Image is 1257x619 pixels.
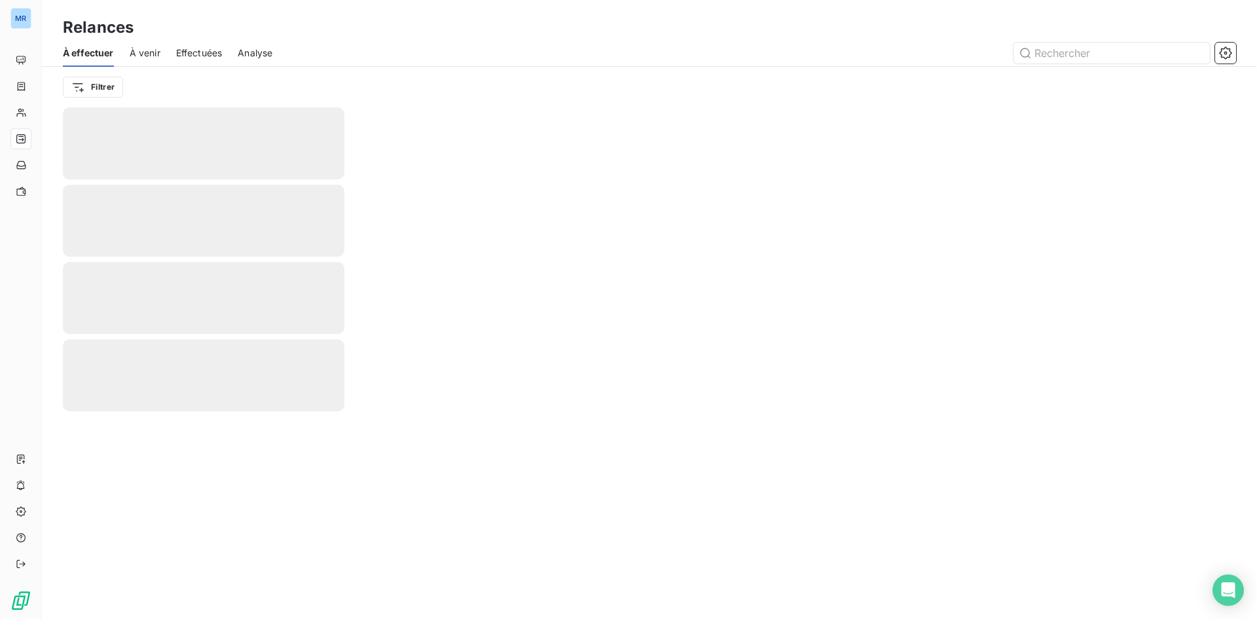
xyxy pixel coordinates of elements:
[176,47,223,60] span: Effectuées
[63,77,123,98] button: Filtrer
[10,8,31,29] div: MR
[63,47,114,60] span: À effectuer
[130,47,160,60] span: À venir
[238,47,272,60] span: Analyse
[10,590,31,611] img: Logo LeanPay
[63,16,134,39] h3: Relances
[1212,574,1244,606] div: Open Intercom Messenger
[1013,43,1210,64] input: Rechercher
